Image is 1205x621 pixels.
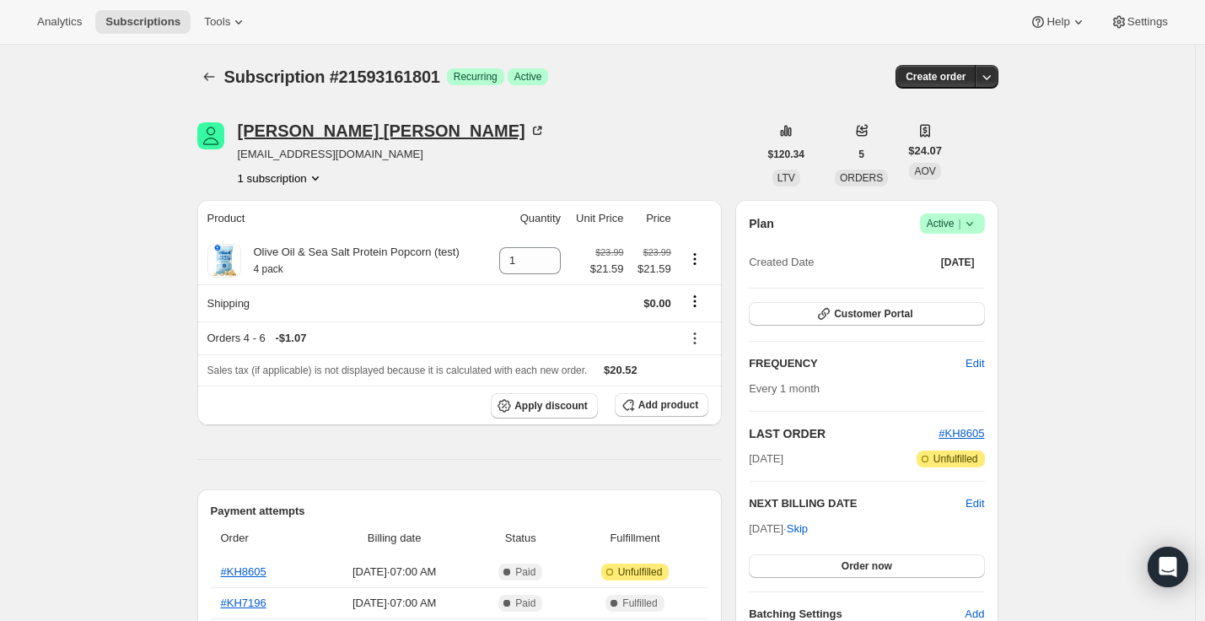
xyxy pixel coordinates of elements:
[1127,15,1168,29] span: Settings
[566,200,628,237] th: Unit Price
[941,256,975,269] span: [DATE]
[105,15,180,29] span: Subscriptions
[197,284,488,321] th: Shipping
[595,247,623,257] small: $23.99
[197,65,221,89] button: Subscriptions
[320,595,470,612] span: [DATE] · 07:00 AM
[221,597,266,609] a: #KH7196
[955,350,994,377] button: Edit
[618,565,663,579] span: Unfulfilled
[939,425,984,442] button: #KH8605
[254,263,283,275] small: 4 pack
[622,597,657,610] span: Fulfilled
[515,565,535,579] span: Paid
[896,65,976,89] button: Create order
[643,297,671,310] span: $0.00
[27,10,92,34] button: Analytics
[842,559,892,573] span: Order now
[933,452,978,466] span: Unfulfilled
[491,393,598,418] button: Apply discount
[211,520,315,557] th: Order
[95,10,191,34] button: Subscriptions
[749,382,820,395] span: Every 1 month
[787,521,808,537] span: Skip
[749,451,783,467] span: [DATE]
[633,261,670,278] span: $21.59
[207,364,588,376] span: Sales tax (if applicable) is not displayed because it is calculated with each new order.
[1019,10,1096,34] button: Help
[241,244,460,278] div: Olive Oil & Sea Salt Protein Popcorn (test)
[221,565,266,578] a: #KH8605
[615,393,708,417] button: Add product
[749,302,984,326] button: Customer Portal
[749,522,808,535] span: [DATE] ·
[966,495,984,512] button: Edit
[320,564,470,580] span: [DATE] · 07:00 AM
[480,530,562,547] span: Status
[749,425,939,442] h2: LAST ORDER
[204,15,230,29] span: Tools
[931,251,985,274] button: [DATE]
[958,217,960,230] span: |
[749,254,814,271] span: Created Date
[454,70,498,84] span: Recurring
[604,364,637,376] span: $20.52
[858,148,864,161] span: 5
[749,495,966,512] h2: NEXT BILLING DATE
[197,122,224,149] span: Laura Keener
[749,355,966,372] h2: FREQUENCY
[1046,15,1069,29] span: Help
[515,597,535,610] span: Paid
[1148,547,1188,587] div: Open Intercom Messenger
[840,172,883,184] span: ORDERS
[207,330,671,347] div: Orders 4 - 6
[1100,10,1178,34] button: Settings
[514,399,588,413] span: Apply discount
[197,200,488,237] th: Product
[224,67,440,86] span: Subscription #21593161801
[906,70,966,84] span: Create order
[777,172,795,184] span: LTV
[211,503,709,520] h2: Payment attempts
[320,530,470,547] span: Billing date
[758,143,815,166] button: $120.34
[638,398,698,412] span: Add product
[207,244,241,278] img: product img
[908,143,942,159] span: $24.07
[939,427,984,440] a: #KH8605
[238,122,546,139] div: [PERSON_NAME] [PERSON_NAME]
[966,355,984,372] span: Edit
[238,170,324,186] button: Product actions
[572,530,698,547] span: Fulfillment
[643,247,671,257] small: $23.99
[749,215,774,232] h2: Plan
[681,292,708,310] button: Shipping actions
[768,148,804,161] span: $120.34
[848,143,874,166] button: 5
[927,215,978,232] span: Active
[238,146,546,163] span: [EMAIL_ADDRESS][DOMAIN_NAME]
[914,165,935,177] span: AOV
[514,70,542,84] span: Active
[628,200,675,237] th: Price
[194,10,257,34] button: Tools
[749,554,984,578] button: Order now
[37,15,82,29] span: Analytics
[590,261,624,278] span: $21.59
[681,250,708,268] button: Product actions
[275,330,306,347] span: - $1.07
[488,200,566,237] th: Quantity
[777,516,818,543] button: Skip
[834,307,912,321] span: Customer Portal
